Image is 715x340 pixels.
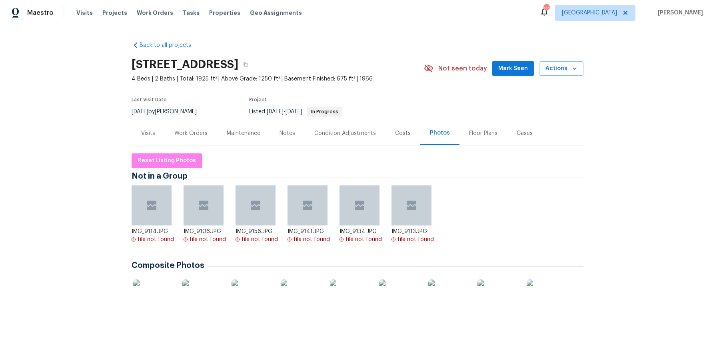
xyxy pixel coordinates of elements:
[498,64,528,74] span: Mark Seen
[227,129,260,137] div: Maintenance
[76,9,93,17] span: Visits
[174,129,208,137] div: Work Orders
[286,109,302,115] span: [DATE]
[430,129,450,137] div: Photos
[184,227,230,235] div: IMG_9106.JPG
[438,64,487,72] span: Not seen today
[209,9,240,17] span: Properties
[141,129,155,137] div: Visits
[543,5,549,13] div: 110
[132,109,148,115] span: [DATE]
[190,235,226,243] div: file not found
[183,10,200,16] span: Tasks
[280,129,295,137] div: Notes
[250,9,302,17] span: Geo Assignments
[132,107,206,117] div: by [PERSON_NAME]
[132,172,192,180] span: Not in a Group
[132,41,208,49] a: Back to all projects
[138,235,174,243] div: file not found
[132,75,424,83] span: 4 Beds | 2 Baths | Total: 1925 ft² | Above Grade: 1250 ft² | Basement Finished: 675 ft² | 1966
[340,227,385,235] div: IMG_9134.JPG
[391,227,437,235] div: IMG_9113.JPG
[346,235,382,243] div: file not found
[137,9,173,17] span: Work Orders
[249,109,342,115] span: Listed
[132,97,167,102] span: Last Visit Date
[132,153,202,168] button: Reset Listing Photos
[469,129,497,137] div: Floor Plans
[267,109,284,115] span: [DATE]
[492,61,534,76] button: Mark Seen
[249,97,267,102] span: Project
[288,227,334,235] div: IMG_9141.JPG
[132,262,208,270] span: Composite Photos
[314,129,376,137] div: Condition Adjustments
[655,9,703,17] span: [PERSON_NAME]
[397,235,434,243] div: file not found
[294,235,330,243] div: file not found
[242,235,278,243] div: file not found
[132,60,238,68] h2: [STREET_ADDRESS]
[562,9,617,17] span: [GEOGRAPHIC_DATA]
[138,156,196,166] span: Reset Listing Photos
[545,64,577,74] span: Actions
[517,129,533,137] div: Cases
[308,109,342,114] span: In Progress
[132,227,178,235] div: IMG_9114.JPG
[267,109,302,115] span: -
[539,61,583,76] button: Actions
[238,57,253,72] button: Copy Address
[236,227,282,235] div: IMG_9156.JPG
[102,9,127,17] span: Projects
[395,129,411,137] div: Costs
[27,9,54,17] span: Maestro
